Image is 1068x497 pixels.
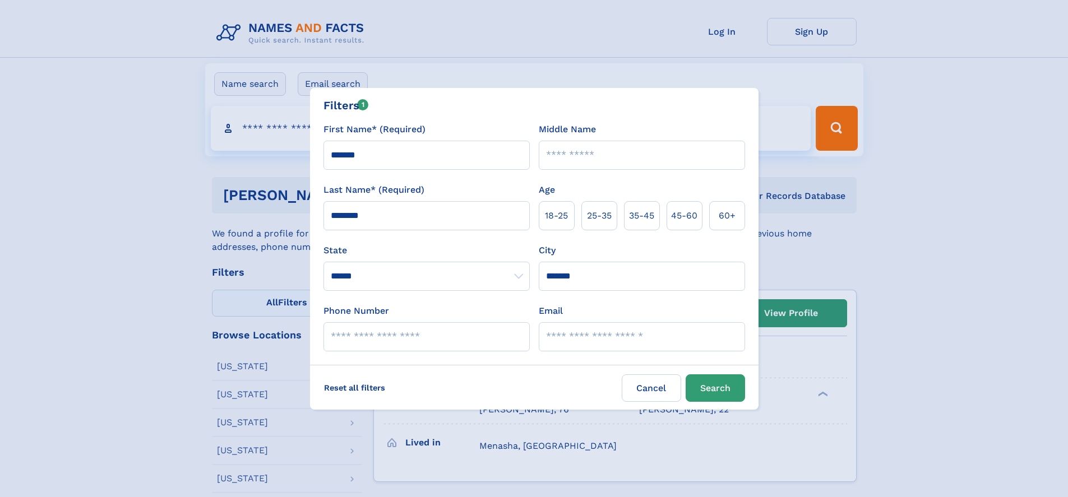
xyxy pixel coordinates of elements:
span: 45‑60 [671,209,697,222]
label: Email [539,304,563,318]
span: 25‑35 [587,209,612,222]
span: 18‑25 [545,209,568,222]
label: Cancel [622,374,681,402]
div: Filters [323,97,369,114]
label: Last Name* (Required) [323,183,424,197]
label: City [539,244,556,257]
label: State [323,244,530,257]
label: Age [539,183,555,197]
span: 60+ [719,209,736,222]
button: Search [686,374,745,402]
label: Reset all filters [317,374,392,401]
span: 35‑45 [629,209,654,222]
label: Middle Name [539,123,596,136]
label: Phone Number [323,304,389,318]
label: First Name* (Required) [323,123,426,136]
